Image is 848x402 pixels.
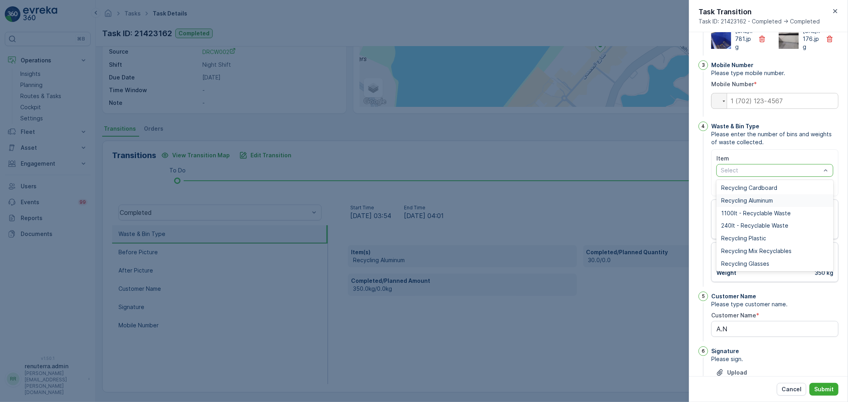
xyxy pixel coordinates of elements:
[735,27,753,51] p: [URL]..781.jpg
[782,385,801,393] p: Cancel
[711,93,838,109] input: 1 (702) 123-4567
[779,29,799,49] img: Media Preview
[711,61,753,69] p: Mobile Number
[699,292,708,301] div: 5
[721,235,766,242] span: Recycling Plastic
[711,300,838,308] span: Please type customer name.
[721,261,769,267] span: Recycling Glasses
[699,122,708,131] div: 4
[711,29,731,49] img: Media Preview
[721,166,821,174] p: Select
[711,366,752,379] button: Upload File
[809,383,838,396] button: Submit
[814,385,834,393] p: Submit
[711,81,754,87] label: Mobile Number
[721,185,777,191] span: Recycling Cardboard
[721,197,773,204] span: Recycling Aluminum
[815,269,833,277] p: 350 kg
[716,269,736,277] p: Weight
[711,69,838,77] span: Please type mobile number.
[711,355,838,363] span: Please sign.
[711,312,756,319] label: Customer Name
[803,27,821,51] p: [URL]..176.jpg
[699,17,820,25] span: Task ID: 21423162 - Completed -> Completed
[711,130,838,146] span: Please enter the number of bins and weights of waste collected.
[699,60,708,70] div: 3
[699,6,820,17] p: Task Transition
[777,383,806,396] button: Cancel
[699,346,708,356] div: 6
[711,292,756,300] p: Customer Name
[727,369,747,377] p: Upload
[711,347,739,355] p: Signature
[721,222,788,229] span: 240lt - Recyclable Waste
[716,155,729,162] label: Item
[721,248,792,254] span: Recycling Mix Recyclables
[721,210,791,216] span: 1100lt - Recyclable Waste
[711,122,759,130] p: Waste & Bin Type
